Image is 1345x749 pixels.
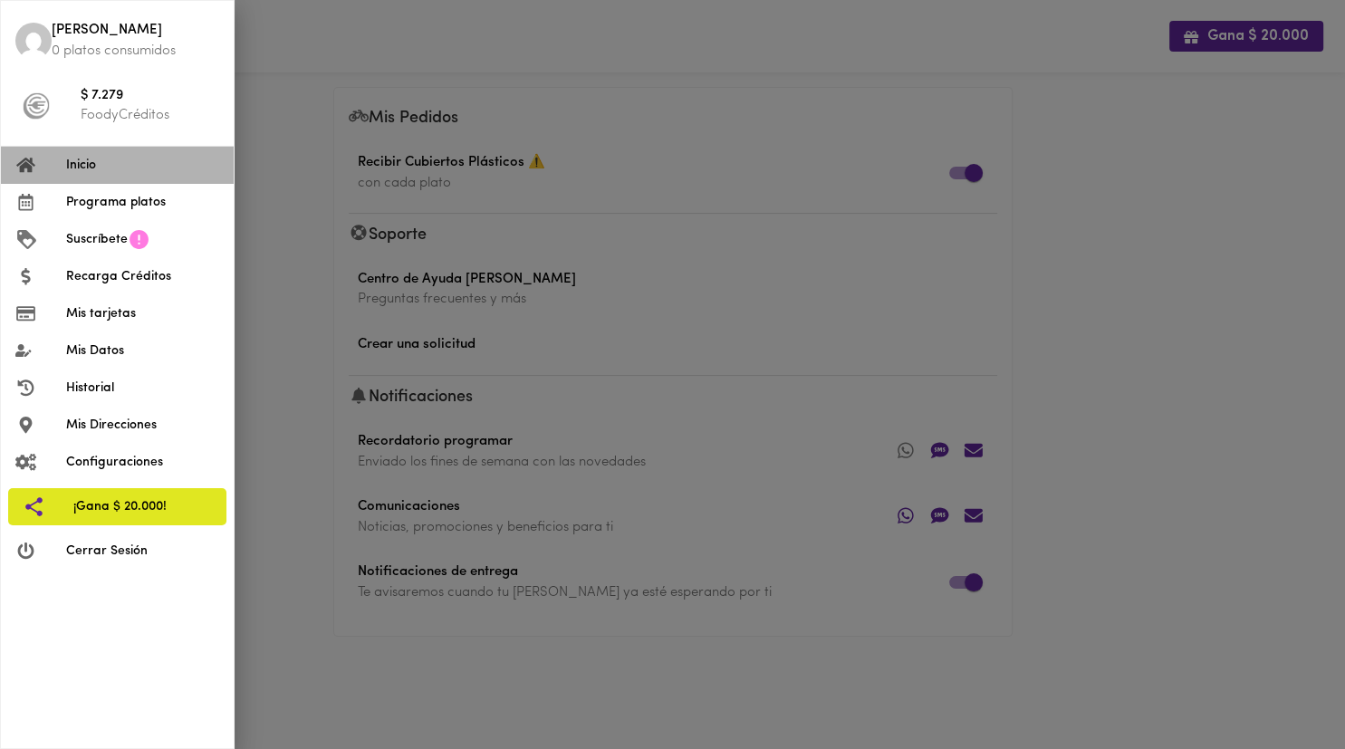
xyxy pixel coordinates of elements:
[957,41,1327,731] iframe: Messagebird Livechat Widget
